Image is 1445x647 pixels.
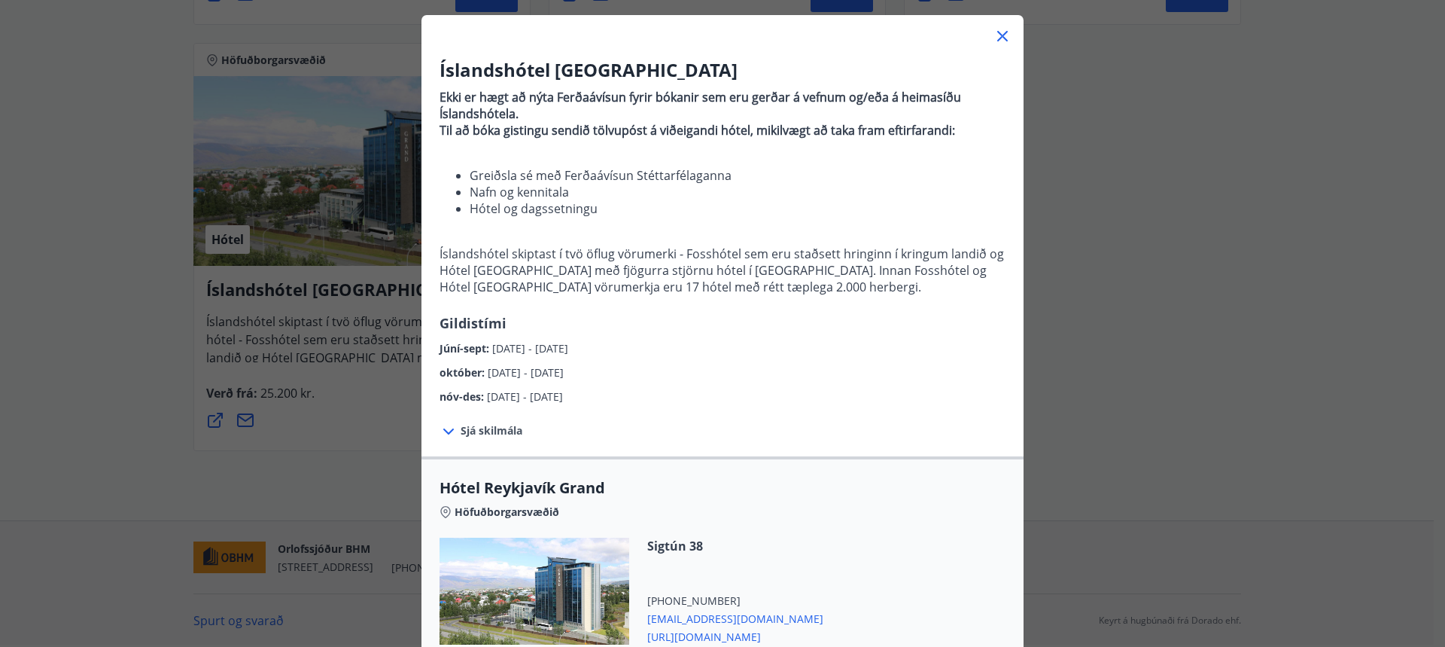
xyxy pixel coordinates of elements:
[440,365,488,380] span: október :
[487,389,563,404] span: [DATE] - [DATE]
[440,89,961,122] strong: Ekki er hægt að nýta Ferðaávísun fyrir bókanir sem eru gerðar á vefnum og/eða á heimasíðu Íslands...
[440,122,955,139] strong: Til að bóka gistingu sendið tölvupóst á viðeigandi hótel, mikilvægt að taka fram eftirfarandi:
[470,167,1005,184] li: Greiðsla sé með Ferðaávísun Stéttarfélaganna
[440,478,1005,499] span: Hótel Reykjavík Grand
[440,57,1005,83] h3: Íslandshótel [GEOGRAPHIC_DATA]
[492,341,568,356] span: [DATE] - [DATE]
[440,246,1005,295] p: Íslandshótel skiptast í tvö öflug vörumerki - Fosshótel sem eru staðsett hringinn í kringum landi...
[470,184,1005,200] li: Nafn og kennitala
[455,505,559,520] span: Höfuðborgarsvæðið
[440,314,507,332] span: Gildistími
[470,200,1005,217] li: Hótel og dagssetningu
[461,423,522,438] span: Sjá skilmála
[647,538,823,554] span: Sigtún 38
[440,389,487,404] span: nóv-des :
[488,365,564,380] span: [DATE] - [DATE]
[440,341,492,356] span: Júní-sept :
